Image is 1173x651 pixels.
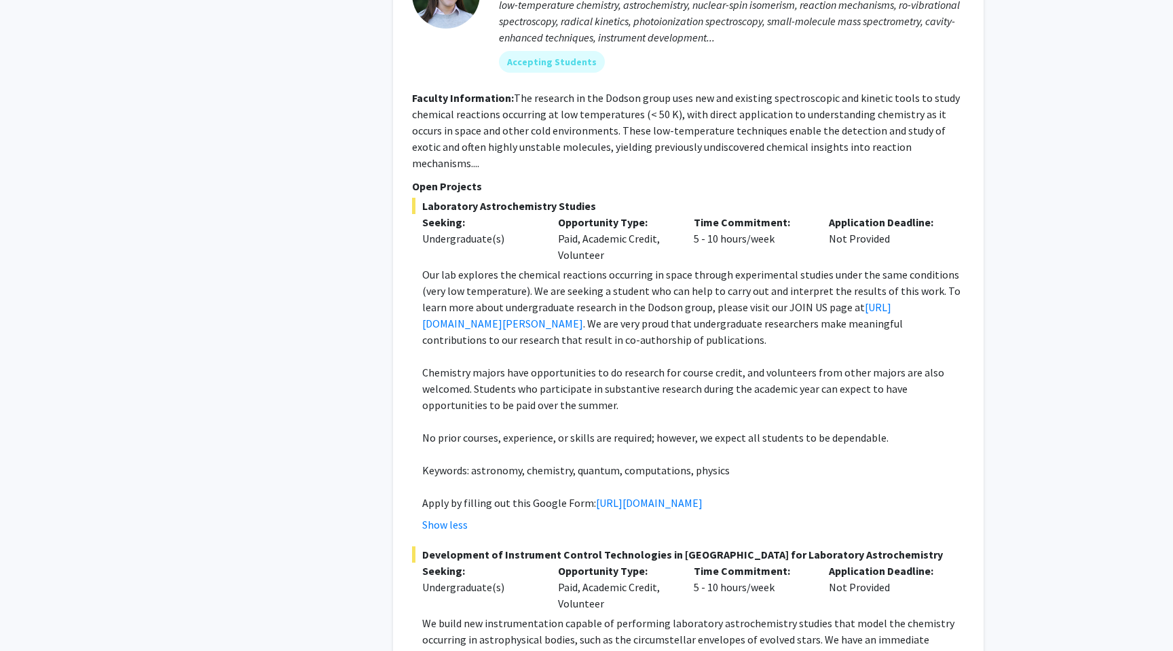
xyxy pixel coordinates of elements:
[694,563,809,579] p: Time Commitment:
[499,51,605,73] mat-chip: Accepting Students
[422,364,965,413] p: Chemistry majors have opportunities to do research for course credit, and volunteers from other m...
[558,563,673,579] p: Opportunity Type:
[412,198,965,214] span: Laboratory Astrochemistry Studies
[819,563,954,612] div: Not Provided
[548,563,684,612] div: Paid, Academic Credit, Volunteer
[819,214,954,263] div: Not Provided
[422,230,538,247] div: Undergraduate(s)
[548,214,684,263] div: Paid, Academic Credit, Volunteer
[412,91,514,105] b: Faculty Information:
[558,214,673,230] p: Opportunity Type:
[422,462,965,478] p: Keywords: astronomy, chemistry, quantum, computations, physics
[10,590,58,641] iframe: Chat
[422,495,965,511] p: Apply by filling out this Google Form:
[596,496,703,510] a: [URL][DOMAIN_NAME]
[422,214,538,230] p: Seeking:
[422,563,538,579] p: Seeking:
[694,214,809,230] p: Time Commitment:
[829,214,944,230] p: Application Deadline:
[412,91,960,170] fg-read-more: The research in the Dodson group uses new and existing spectroscopic and kinetic tools to study c...
[422,429,965,446] p: No prior courses, experience, or skills are required; however, we expect all students to be depen...
[684,563,819,612] div: 5 - 10 hours/week
[422,266,965,348] p: Our lab explores the chemical reactions occurring in space through experimental studies under the...
[412,178,965,194] p: Open Projects
[422,579,538,595] div: Undergraduate(s)
[684,214,819,263] div: 5 - 10 hours/week
[829,563,944,579] p: Application Deadline:
[412,546,965,563] span: Development of Instrument Control Technologies in [GEOGRAPHIC_DATA] for Laboratory Astrochemistry
[422,516,468,533] button: Show less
